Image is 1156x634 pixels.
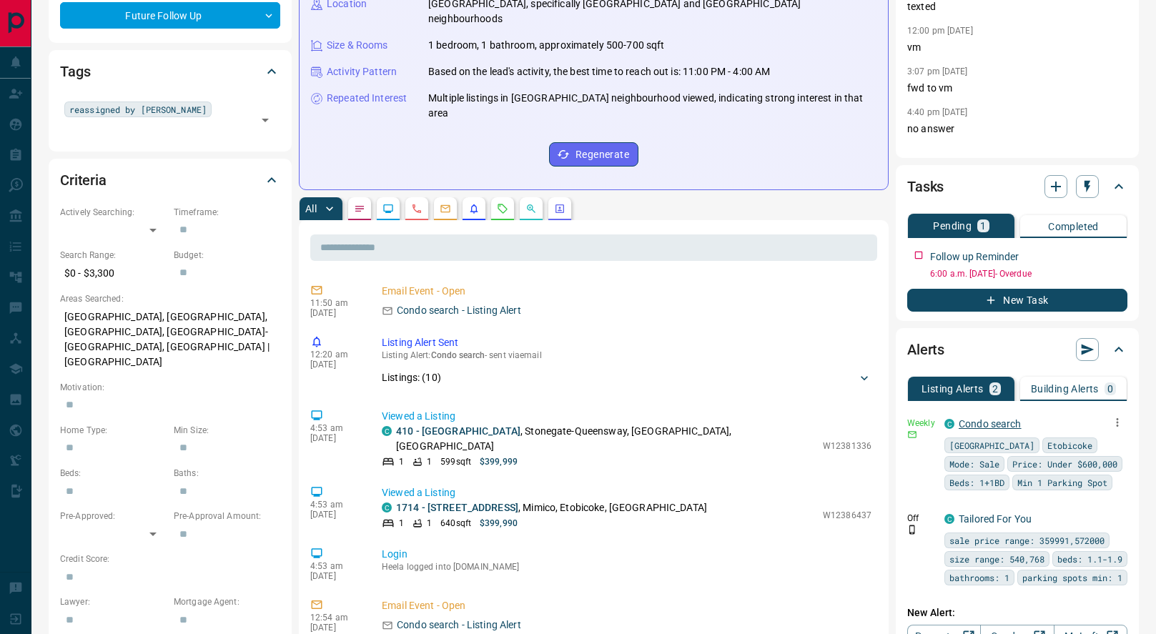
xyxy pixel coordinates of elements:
[944,419,954,429] div: condos.ca
[174,467,280,480] p: Baths:
[397,303,521,318] p: Condo search - Listing Alert
[440,517,471,530] p: 640 sqft
[949,533,1105,548] span: sale price range: 359991,572000
[944,514,954,524] div: condos.ca
[174,424,280,437] p: Min Size:
[255,110,275,130] button: Open
[60,163,280,197] div: Criteria
[60,292,280,305] p: Areas Searched:
[959,418,1022,430] a: Condo search
[310,613,360,623] p: 12:54 am
[396,502,518,513] a: 1714 - [STREET_ADDRESS]
[922,384,984,394] p: Listing Alerts
[60,424,167,437] p: Home Type:
[1047,438,1092,452] span: Etobicoke
[907,417,936,430] p: Weekly
[382,335,871,350] p: Listing Alert Sent
[310,423,360,433] p: 4:53 am
[949,475,1004,490] span: Beds: 1+1BD
[382,284,871,299] p: Email Event - Open
[549,142,638,167] button: Regenerate
[382,365,871,391] div: Listings: (10)
[907,169,1127,204] div: Tasks
[428,64,770,79] p: Based on the lead's activity, the best time to reach out is: 11:00 PM - 4:00 AM
[427,455,432,468] p: 1
[382,562,871,572] p: Heela logged into [DOMAIN_NAME]
[382,485,871,500] p: Viewed a Listing
[327,38,388,53] p: Size & Rooms
[428,38,664,53] p: 1 bedroom, 1 bathroom, approximately 500-700 sqft
[980,221,986,231] p: 1
[396,500,707,515] p: , Mimico, Etobicoke, [GEOGRAPHIC_DATA]
[907,332,1127,367] div: Alerts
[907,605,1127,620] p: New Alert:
[174,249,280,262] p: Budget:
[310,500,360,510] p: 4:53 am
[382,598,871,613] p: Email Event - Open
[310,510,360,520] p: [DATE]
[907,525,917,535] svg: Push Notification Only
[930,267,1127,280] p: 6:00 a.m. [DATE] - Overdue
[382,426,392,436] div: condos.ca
[411,203,423,214] svg: Calls
[480,517,518,530] p: $399,990
[949,570,1009,585] span: bathrooms: 1
[327,91,407,106] p: Repeated Interest
[60,381,280,394] p: Motivation:
[310,623,360,633] p: [DATE]
[396,425,520,437] a: 410 - [GEOGRAPHIC_DATA]
[60,169,107,192] h2: Criteria
[907,148,968,158] p: 2:18 pm [DATE]
[310,561,360,571] p: 4:53 am
[174,510,280,522] p: Pre-Approval Amount:
[907,430,917,440] svg: Email
[69,102,207,117] span: reassigned by [PERSON_NAME]
[60,60,90,83] h2: Tags
[382,370,441,385] p: Listings: ( 10 )
[305,204,317,214] p: All
[930,249,1019,264] p: Follow up Reminder
[907,338,944,361] h2: Alerts
[431,350,485,360] span: Condo search
[60,54,280,89] div: Tags
[1048,222,1099,232] p: Completed
[310,571,360,581] p: [DATE]
[907,81,1127,96] p: fwd to vm
[60,249,167,262] p: Search Range:
[440,203,451,214] svg: Emails
[468,203,480,214] svg: Listing Alerts
[907,289,1127,312] button: New Task
[310,308,360,318] p: [DATE]
[949,438,1034,452] span: [GEOGRAPHIC_DATA]
[327,64,397,79] p: Activity Pattern
[382,409,871,424] p: Viewed a Listing
[1031,384,1099,394] p: Building Alerts
[823,509,871,522] p: W12386437
[60,262,167,285] p: $0 - $3,300
[1057,552,1122,566] span: beds: 1.1-1.9
[60,2,280,29] div: Future Follow Up
[354,203,365,214] svg: Notes
[310,298,360,308] p: 11:50 am
[60,595,167,608] p: Lawyer:
[174,595,280,608] p: Mortgage Agent:
[1022,570,1122,585] span: parking spots min: 1
[310,360,360,370] p: [DATE]
[907,66,968,76] p: 3:07 pm [DATE]
[497,203,508,214] svg: Requests
[382,350,871,360] p: Listing Alert : - sent via email
[907,512,936,525] p: Off
[440,455,471,468] p: 599 sqft
[1012,457,1117,471] span: Price: Under $600,000
[933,221,972,231] p: Pending
[427,517,432,530] p: 1
[959,513,1032,525] a: Tailored For You
[60,510,167,522] p: Pre-Approved:
[397,618,521,633] p: Condo search - Listing Alert
[60,305,280,374] p: [GEOGRAPHIC_DATA], [GEOGRAPHIC_DATA], [GEOGRAPHIC_DATA], [GEOGRAPHIC_DATA]-[GEOGRAPHIC_DATA], [GE...
[992,384,998,394] p: 2
[60,467,167,480] p: Beds:
[907,175,944,198] h2: Tasks
[907,122,1127,137] p: no answer
[60,206,167,219] p: Actively Searching:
